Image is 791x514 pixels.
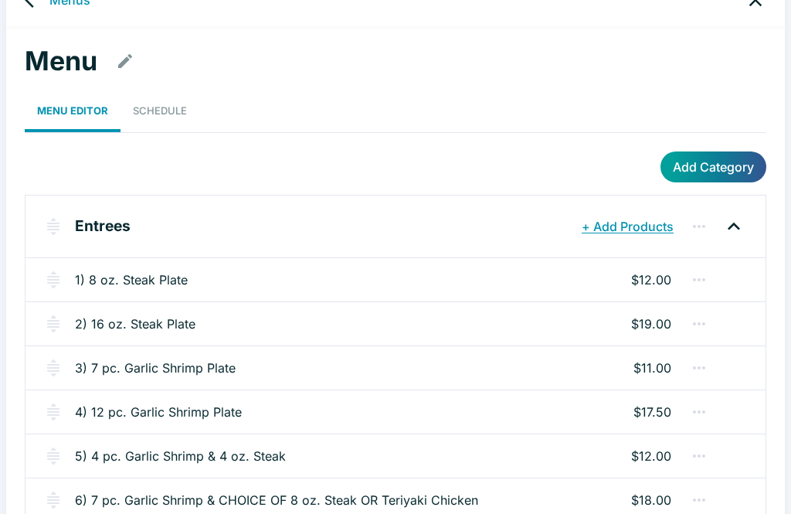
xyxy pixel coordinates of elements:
img: drag-handle.svg [44,359,63,378]
img: drag-handle.svg [44,492,63,510]
img: drag-handle.svg [44,218,63,237]
img: drag-handle.svg [44,315,63,334]
h1: Menu [25,46,97,78]
img: drag-handle.svg [44,448,63,466]
a: 6) 7 pc. Garlic Shrimp & CHOICE OF 8 oz. Steak OR Teriyaki Chicken [75,492,478,510]
button: Add Category [660,152,766,183]
p: $17.50 [633,403,671,422]
p: $12.00 [631,448,671,466]
p: $18.00 [631,492,671,510]
div: Entrees+ Add Products [25,196,766,258]
p: $12.00 [631,271,671,290]
a: Menu Editor [25,90,121,133]
p: Entrees [75,216,131,238]
button: + Add Products [578,213,677,241]
img: drag-handle.svg [44,271,63,290]
a: 4) 12 pc. Garlic Shrimp Plate [75,403,242,422]
p: $19.00 [631,315,671,334]
p: $11.00 [633,359,671,378]
a: 1) 8 oz. Steak Plate [75,271,188,290]
a: Schedule [121,90,199,133]
a: 3) 7 pc. Garlic Shrimp Plate [75,359,236,378]
a: 2) 16 oz. Steak Plate [75,315,195,334]
img: drag-handle.svg [44,403,63,422]
a: 5) 4 pc. Garlic Shrimp & 4 oz. Steak [75,448,286,466]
